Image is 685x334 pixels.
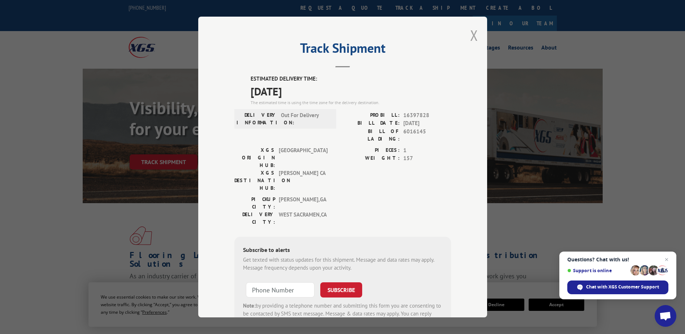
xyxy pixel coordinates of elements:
span: Close chat [662,255,671,264]
span: Questions? Chat with us! [567,257,668,262]
strong: Note: [243,302,256,309]
label: PROBILL: [343,111,400,120]
label: XGS DESTINATION HUB: [234,169,275,192]
div: by providing a telephone number and submitting this form you are consenting to be contacted by SM... [243,302,442,326]
span: 157 [403,154,451,163]
label: XGS ORIGIN HUB: [234,146,275,169]
input: Phone Number [246,282,315,297]
span: WEST SACRAMEN , CA [279,211,328,226]
span: [PERSON_NAME] CA [279,169,328,192]
div: Chat with XGS Customer Support [567,281,668,294]
h2: Track Shipment [234,43,451,57]
span: Chat with XGS Customer Support [586,284,659,290]
label: DELIVERY CITY: [234,211,275,226]
div: Subscribe to alerts [243,245,442,256]
span: 6016145 [403,128,451,143]
label: BILL DATE: [343,119,400,128]
label: DELIVERY INFORMATION: [237,111,277,127]
span: [DATE] [251,83,451,99]
button: Close modal [470,26,478,45]
span: Support is online [567,268,628,273]
label: ESTIMATED DELIVERY TIME: [251,75,451,83]
div: Get texted with status updates for this shipment. Message and data rates may apply. Message frequ... [243,256,442,272]
span: [PERSON_NAME] , GA [279,196,328,211]
span: Out For Delivery [281,111,330,127]
label: PICKUP CITY: [234,196,275,211]
div: The estimated time is using the time zone for the delivery destination. [251,99,451,106]
label: BILL OF LADING: [343,128,400,143]
span: [DATE] [403,119,451,128]
label: PIECES: [343,146,400,155]
div: Open chat [655,305,676,327]
span: 1 [403,146,451,155]
span: 16397828 [403,111,451,120]
span: [GEOGRAPHIC_DATA] [279,146,328,169]
button: SUBSCRIBE [320,282,362,297]
label: WEIGHT: [343,154,400,163]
